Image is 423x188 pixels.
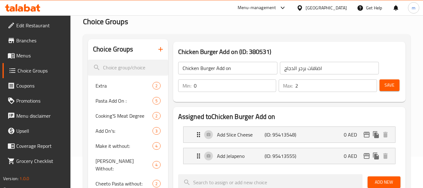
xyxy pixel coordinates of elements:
[238,4,276,12] div: Menu-management
[217,131,265,138] p: Add Slice Cheese
[183,82,191,89] p: Min:
[379,79,400,91] button: Save
[152,161,160,169] div: Choices
[88,138,168,153] div: Make it without:4
[16,127,66,135] span: Upsell
[88,93,168,108] div: Pasta Add On :5
[178,112,400,121] h2: Assigned to Chicken Burger Add on
[412,4,415,11] span: m
[88,60,168,76] input: search
[16,22,66,29] span: Edit Restaurant
[153,128,160,134] span: 3
[152,97,160,105] div: Choices
[19,175,29,183] span: 1.0.0
[362,130,371,139] button: edit
[283,82,293,89] p: Max:
[16,82,66,89] span: Coupons
[16,112,66,120] span: Menu disclaimer
[3,138,71,153] a: Coverage Report
[95,142,152,150] span: Make it without:
[381,151,390,161] button: delete
[95,112,152,120] span: Cooking’S Meat Degree
[16,142,66,150] span: Coverage Report
[3,48,71,63] a: Menus
[152,142,160,150] div: Choices
[16,97,66,105] span: Promotions
[95,127,152,135] span: Add On's:
[3,175,18,183] span: Version:
[153,83,160,89] span: 2
[16,37,66,44] span: Branches
[152,112,160,120] div: Choices
[95,82,152,89] span: Extra
[362,151,371,161] button: edit
[88,123,168,138] div: Add On's:3
[217,152,265,160] p: Add Jelapeno
[178,47,400,57] h3: Chicken Burger Add on (ID: 380531)
[3,63,71,78] a: Choice Groups
[153,181,160,187] span: 2
[95,180,152,187] span: Cheeto Pasta without:
[93,45,133,54] h2: Choice Groups
[3,78,71,93] a: Coupons
[265,152,297,160] p: (ID: 95413555)
[306,4,347,11] div: [GEOGRAPHIC_DATA]
[368,176,400,188] button: Add New
[88,108,168,123] div: Cooking’S Meat Degree2
[3,123,71,138] a: Upsell
[153,98,160,104] span: 5
[183,148,395,164] div: Expand
[178,124,400,145] li: Expand
[381,130,390,139] button: delete
[153,113,160,119] span: 2
[88,153,168,176] div: [PERSON_NAME] Without:4
[16,157,66,165] span: Grocery Checklist
[344,131,362,138] p: 0 AED
[3,108,71,123] a: Menu disclaimer
[153,143,160,149] span: 4
[18,67,66,74] span: Choice Groups
[384,81,395,89] span: Save
[16,52,66,59] span: Menus
[183,127,395,142] div: Expand
[178,145,400,167] li: Expand
[88,78,168,93] div: Extra2
[153,162,160,168] span: 4
[344,152,362,160] p: 0 AED
[95,97,152,105] span: Pasta Add On :
[83,14,128,29] span: Choice Groups
[3,153,71,169] a: Grocery Checklist
[152,82,160,89] div: Choices
[371,130,381,139] button: duplicate
[3,18,71,33] a: Edit Restaurant
[95,157,152,172] span: [PERSON_NAME] Without:
[3,33,71,48] a: Branches
[371,151,381,161] button: duplicate
[373,178,395,186] span: Add New
[3,93,71,108] a: Promotions
[265,131,297,138] p: (ID: 95413548)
